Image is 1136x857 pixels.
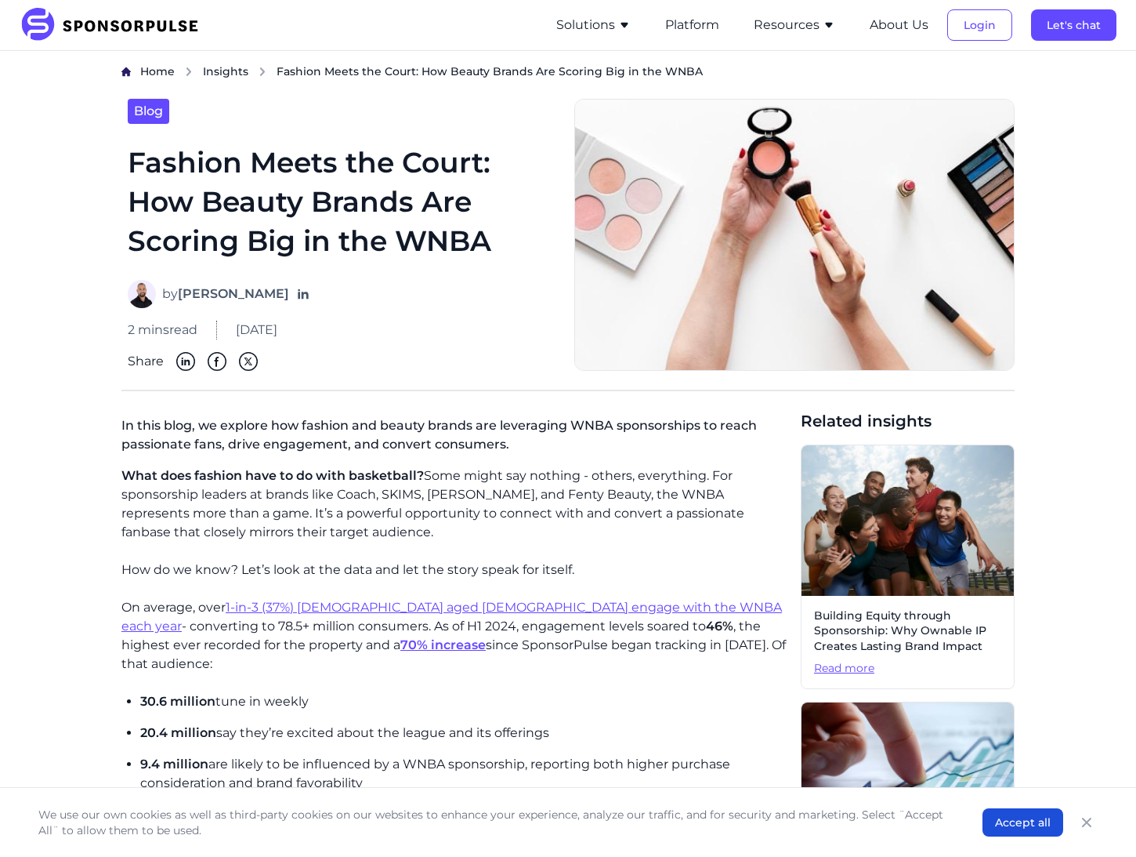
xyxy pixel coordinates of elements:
[236,321,277,340] span: [DATE]
[801,445,1015,689] a: Building Equity through Sponsorship: Why Ownable IP Creates Lasting Brand ImpactRead more
[140,757,208,772] span: 9.4 million
[121,598,788,674] p: On average, over - converting to 78.5+ million consumers. As of H1 2024, engagement levels soared...
[754,16,835,34] button: Resources
[295,286,311,302] a: Follow on LinkedIn
[128,321,197,340] span: 2 mins read
[203,64,248,80] a: Insights
[121,410,788,467] p: In this blog, we explore how fashion and beauty brands are leveraging WNBA sponsorships to reach ...
[870,16,928,34] button: About Us
[38,807,951,838] p: We use our own cookies as well as third-party cookies on our websites to enhance your experience,...
[801,445,1014,596] img: Photo by Leire Cavia, courtesy of Unsplash
[665,18,719,32] a: Platform
[140,724,788,743] p: say they’re excited about the league and its offerings
[128,143,555,261] h1: Fashion Meets the Court: How Beauty Brands Are Scoring Big in the WNBA
[801,410,1015,432] span: Related insights
[140,692,788,711] p: tune in weekly
[258,67,267,77] img: chevron right
[208,352,226,371] img: Facebook
[140,725,216,740] span: 20.4 million
[128,280,156,308] img: Eddy Sidani
[801,703,1014,853] img: Sponsorship ROI image
[121,600,782,634] a: 1-in-3 (37%) [DEMOGRAPHIC_DATA] aged [DEMOGRAPHIC_DATA] engage with the WNBA each year
[121,561,788,579] p: How do we know? Let’s look at the data and let the story speak for itself.
[178,286,289,301] strong: [PERSON_NAME]
[239,352,258,371] img: Twitter
[947,9,1012,41] button: Login
[870,18,928,32] a: About Us
[947,18,1012,32] a: Login
[121,468,424,483] span: What does fashion have to do with basketball?
[1031,9,1116,41] button: Let's chat
[121,467,788,542] p: Some might say nothing - others, everything. For sponsorship leaders at brands like Coach, SKIMS,...
[203,64,248,78] span: Insights
[128,99,169,124] a: Blog
[128,352,164,371] span: Share
[176,352,195,371] img: Linkedin
[140,64,175,78] span: Home
[982,808,1063,837] button: Accept all
[1031,18,1116,32] a: Let's chat
[140,694,215,709] span: 30.6 million
[665,16,719,34] button: Platform
[400,637,486,652] a: 70% increase
[814,661,1001,677] span: Read more
[814,608,1001,655] span: Building Equity through Sponsorship: Why Ownable IP Creates Lasting Brand Impact
[162,285,289,303] span: by
[121,67,131,77] img: Home
[140,755,788,793] p: are likely to be influenced by a WNBA sponsorship, reporting both higher purchase consideration a...
[1076,812,1098,833] button: Close
[20,8,210,42] img: SponsorPulse
[556,16,631,34] button: Solutions
[574,99,1015,371] img: Image by Curated Lifestyle courtesy of Unsplash
[140,64,175,80] a: Home
[277,64,703,79] span: Fashion Meets the Court: How Beauty Brands Are Scoring Big in the WNBA
[184,67,194,77] img: chevron right
[706,619,733,634] span: 46%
